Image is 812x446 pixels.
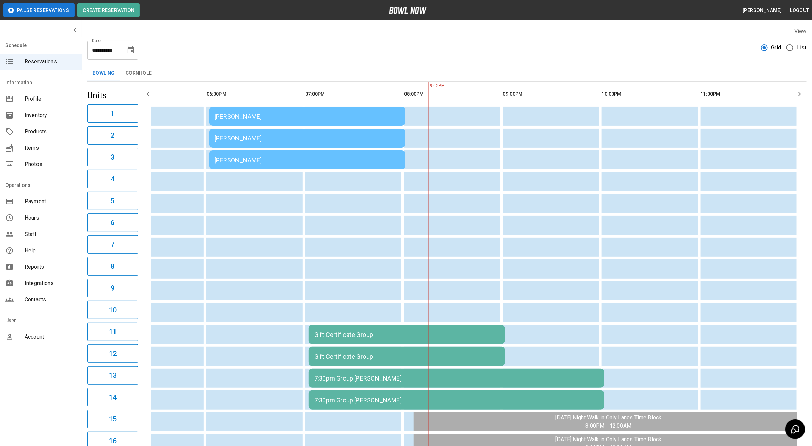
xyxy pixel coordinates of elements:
[87,235,138,254] button: 7
[109,304,117,315] h6: 10
[111,174,114,184] h6: 4
[87,257,138,276] button: 8
[77,3,140,17] button: Create Reservation
[111,217,114,228] h6: 6
[314,375,599,382] div: 7:30pm Group [PERSON_NAME]
[25,230,76,238] span: Staff
[87,104,138,123] button: 1
[87,301,138,319] button: 10
[314,397,599,404] div: 7:30pm Group [PERSON_NAME]
[25,111,76,119] span: Inventory
[25,144,76,152] span: Items
[787,4,812,17] button: Logout
[111,239,114,250] h6: 7
[124,43,138,57] button: Choose date, selected date is Aug 16, 2025
[120,65,157,81] button: Cornhole
[111,261,114,272] h6: 8
[87,366,138,385] button: 13
[87,126,138,145] button: 2
[740,4,784,17] button: [PERSON_NAME]
[314,353,500,360] div: Gift Certificate Group
[771,44,781,52] span: Grid
[111,195,114,206] h6: 5
[25,58,76,66] span: Reservations
[215,157,400,164] div: [PERSON_NAME]
[87,65,120,81] button: Bowling
[314,331,500,338] div: Gift Certificate Group
[87,170,138,188] button: 4
[215,113,400,120] div: [PERSON_NAME]
[389,7,427,14] img: logo
[109,370,117,381] h6: 13
[87,344,138,363] button: 12
[87,65,807,81] div: inventory tabs
[109,348,117,359] h6: 12
[109,392,117,403] h6: 14
[25,128,76,136] span: Products
[794,28,807,34] label: View
[25,296,76,304] span: Contacts
[797,44,807,52] span: List
[111,130,114,141] h6: 2
[87,192,138,210] button: 5
[87,213,138,232] button: 6
[25,247,76,255] span: Help
[25,95,76,103] span: Profile
[111,108,114,119] h6: 1
[25,197,76,206] span: Payment
[87,323,138,341] button: 11
[428,83,430,89] span: 9:02PM
[3,3,75,17] button: Pause Reservations
[111,152,114,163] h6: 3
[87,148,138,166] button: 3
[87,388,138,406] button: 14
[111,283,114,294] h6: 9
[109,326,117,337] h6: 11
[87,90,138,101] h5: Units
[215,135,400,142] div: [PERSON_NAME]
[25,333,76,341] span: Account
[87,410,138,428] button: 15
[109,414,117,425] h6: 15
[25,263,76,271] span: Reports
[25,279,76,287] span: Integrations
[87,279,138,297] button: 9
[25,214,76,222] span: Hours
[25,160,76,168] span: Photos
